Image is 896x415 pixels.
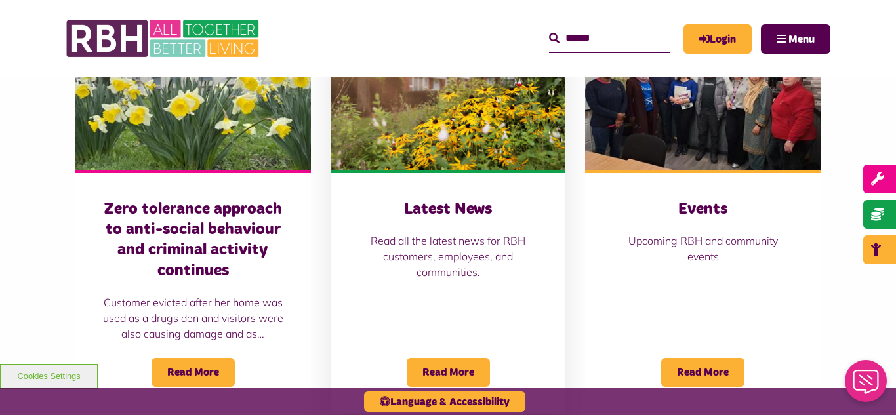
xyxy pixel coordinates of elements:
[788,34,815,45] span: Menu
[331,24,566,413] a: Latest News Read all the latest news for RBH customers, employees, and communities. Read More
[837,356,896,415] iframe: Netcall Web Assistant for live chat
[152,358,235,387] span: Read More
[331,24,566,170] img: SAZ MEDIA RBH HOUSING4
[683,24,752,54] a: MyRBH
[75,24,311,413] a: Zero tolerance approach to anti-social behaviour and criminal activity continues Customer evicted...
[407,358,490,387] span: Read More
[611,199,794,220] h3: Events
[102,199,285,281] h3: Zero tolerance approach to anti-social behaviour and criminal activity continues
[549,24,670,52] input: Search
[364,391,525,412] button: Language & Accessibility
[661,358,744,387] span: Read More
[75,24,311,170] img: Freehold
[66,13,262,64] img: RBH
[357,199,540,220] h3: Latest News
[357,233,540,280] p: Read all the latest news for RBH customers, employees, and communities.
[761,24,830,54] button: Navigation
[585,24,821,170] img: Group photo of customers and colleagues at Spotland Community Centre
[102,294,285,342] p: Customer evicted after her home was used as a drugs den and visitors were also causing damage and...
[611,233,794,264] p: Upcoming RBH and community events
[585,24,821,413] a: Events Upcoming RBH and community events Read More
